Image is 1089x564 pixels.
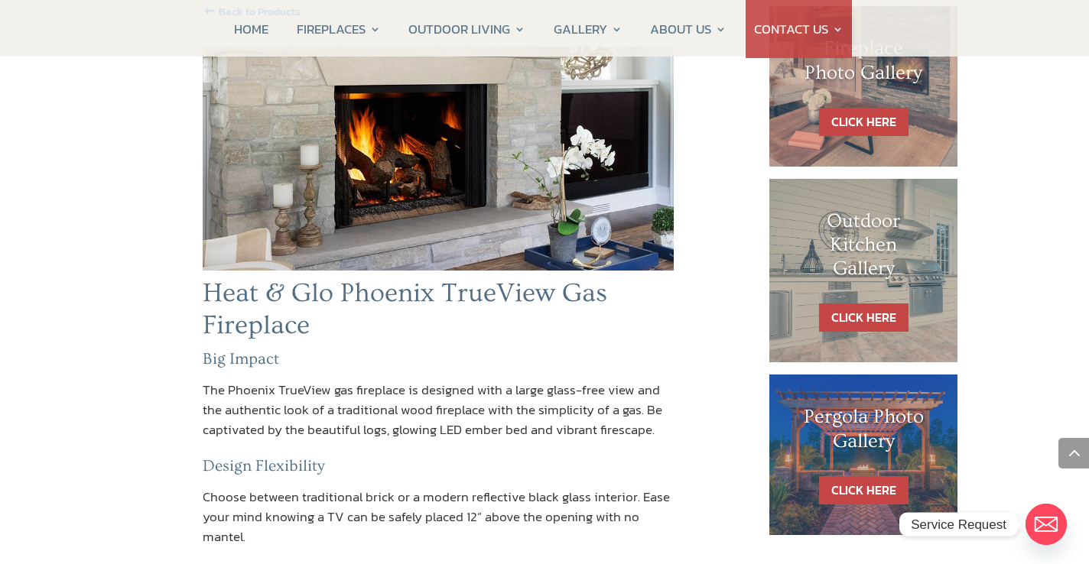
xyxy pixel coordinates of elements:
[203,277,674,349] h1: Heat & Glo Phoenix TrueView Gas Fireplace
[800,209,927,289] h1: Outdoor Kitchen Gallery
[203,349,674,376] h4: Big Impact
[819,303,909,332] a: CLICK HERE
[203,487,674,559] p: Choose between traditional brick or a modern reflective black glass interior. Ease your mind know...
[819,108,909,136] a: CLICK HERE
[819,476,909,504] a: CLICK HERE
[1026,504,1067,545] a: Email
[203,456,674,483] h4: Design Flexibility
[800,37,927,92] h1: Fireplace Photo Gallery
[203,47,674,271] img: Phoenix_TrueView_960x456
[800,405,927,460] h1: Pergola Photo Gallery
[203,380,674,452] p: The Phoenix TrueView gas fireplace is designed with a large glass-free view and the authentic loo...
